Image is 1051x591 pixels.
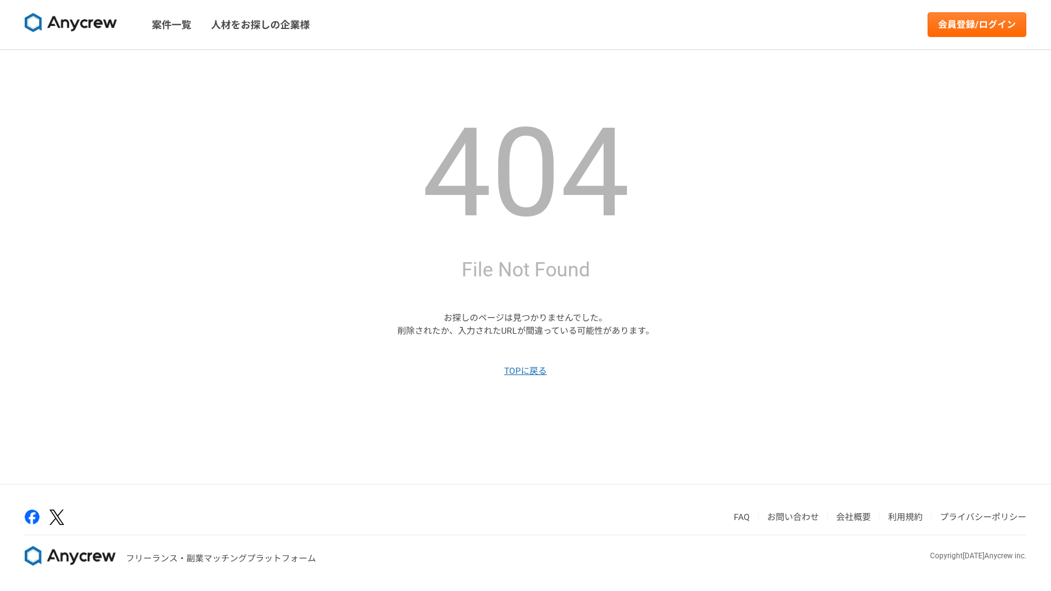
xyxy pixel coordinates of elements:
[422,112,629,235] h1: 404
[397,312,654,337] p: お探しのページは見つかりませんでした。 削除されたか、入力されたURLが間違っている可能性があります。
[462,255,590,284] h2: File Not Found
[25,13,117,33] img: 8DqYSo04kwAAAAASUVORK5CYII=
[25,510,39,524] img: facebook-2adfd474.png
[930,550,1026,561] p: Copyright [DATE] Anycrew inc.
[49,510,64,525] img: x-391a3a86.png
[504,365,547,378] a: TOPに戻る
[25,546,116,566] img: 8DqYSo04kwAAAAASUVORK5CYII=
[126,552,316,565] p: フリーランス・副業マッチングプラットフォーム
[928,12,1026,37] a: 会員登録/ログイン
[836,512,871,522] a: 会社概要
[767,512,819,522] a: お問い合わせ
[734,512,750,522] a: FAQ
[888,512,923,522] a: 利用規約
[940,512,1026,522] a: プライバシーポリシー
